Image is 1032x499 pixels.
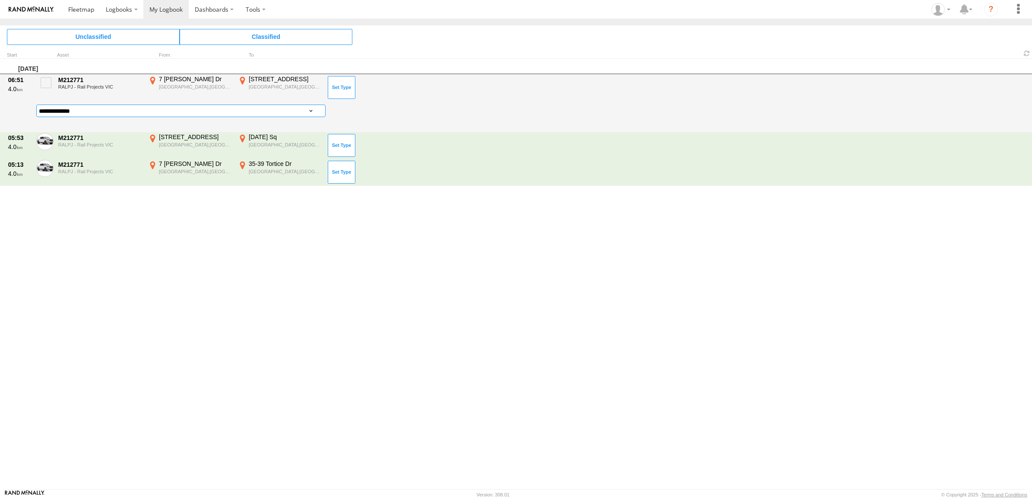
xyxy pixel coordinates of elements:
[7,29,180,44] span: Click to view Unclassified Trips
[328,134,355,156] button: Click to Set
[928,3,953,16] div: Andrew Stead
[328,76,355,99] button: Click to Set
[159,75,232,83] div: 7 [PERSON_NAME] Dr
[58,142,142,147] div: RALPJ - Rail Projects VIC
[249,75,322,83] div: [STREET_ADDRESS]
[981,492,1027,497] a: Terms and Conditions
[147,160,233,185] label: Click to View Event Location
[58,76,142,84] div: M212771
[249,133,322,141] div: [DATE] Sq
[8,76,32,84] div: 06:51
[1022,49,1032,57] span: Refresh
[941,492,1027,497] div: © Copyright 2025 -
[477,492,510,497] div: Version: 308.01
[237,160,323,185] label: Click to View Event Location
[58,161,142,168] div: M212771
[8,161,32,168] div: 05:13
[8,143,32,151] div: 4.0
[237,133,323,158] label: Click to View Event Location
[984,3,998,16] i: ?
[249,142,322,148] div: [GEOGRAPHIC_DATA],[GEOGRAPHIC_DATA]
[8,170,32,178] div: 4.0
[249,160,322,168] div: 35-39 Tortice Dr
[249,84,322,90] div: [GEOGRAPHIC_DATA],[GEOGRAPHIC_DATA]
[147,75,233,100] label: Click to View Event Location
[159,142,232,148] div: [GEOGRAPHIC_DATA],[GEOGRAPHIC_DATA]
[57,53,143,57] div: Asset
[159,84,232,90] div: [GEOGRAPHIC_DATA],[GEOGRAPHIC_DATA]
[7,53,33,57] div: Click to Sort
[180,29,352,44] span: Click to view Classified Trips
[328,161,355,183] button: Click to Set
[58,169,142,174] div: RALPJ - Rail Projects VIC
[147,53,233,57] div: From
[159,168,232,175] div: [GEOGRAPHIC_DATA],[GEOGRAPHIC_DATA]
[159,160,232,168] div: 7 [PERSON_NAME] Dr
[58,134,142,142] div: M212771
[8,85,32,93] div: 4.0
[237,53,323,57] div: To
[8,134,32,142] div: 05:53
[147,133,233,158] label: Click to View Event Location
[249,168,322,175] div: [GEOGRAPHIC_DATA],[GEOGRAPHIC_DATA]
[58,84,142,89] div: RALPJ - Rail Projects VIC
[5,490,44,499] a: Visit our Website
[159,133,232,141] div: [STREET_ADDRESS]
[237,75,323,100] label: Click to View Event Location
[9,6,54,13] img: rand-logo.svg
